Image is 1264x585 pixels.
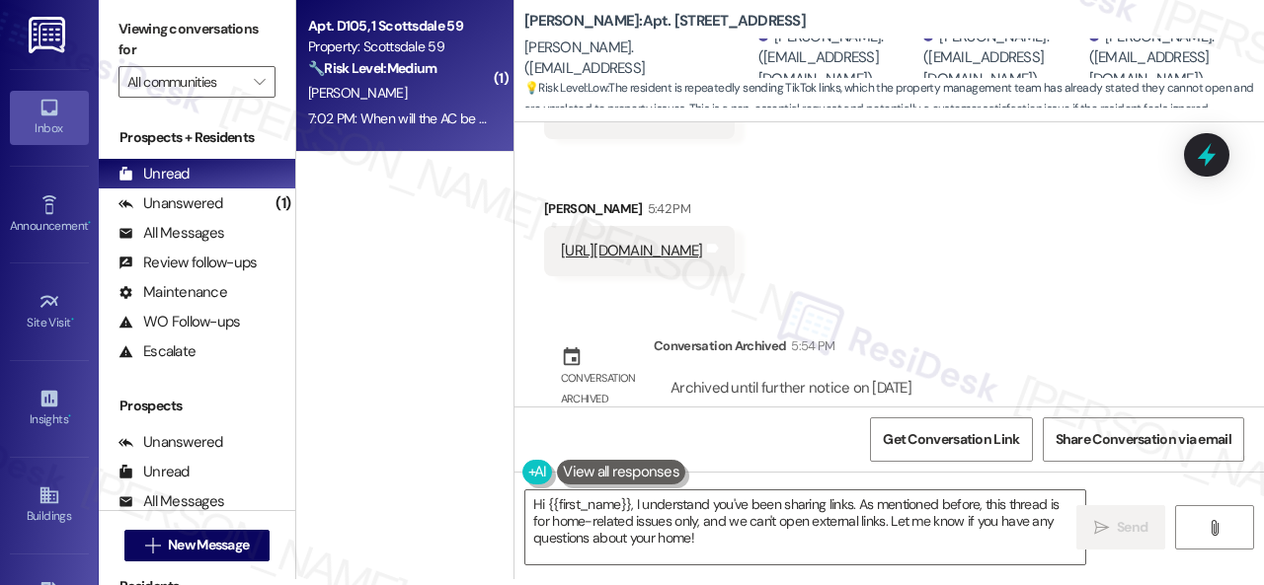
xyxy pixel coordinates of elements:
div: Review follow-ups [118,253,257,273]
span: New Message [168,535,249,555]
div: Maintenance [118,282,227,303]
div: Escalate [118,341,196,362]
button: New Message [124,530,271,561]
span: : The resident is repeatedly sending TikTok links, which the property management team has already... [524,78,1264,120]
div: Unread [118,164,190,184]
a: Inbox [10,91,89,144]
span: • [71,313,74,327]
button: Send [1076,505,1165,549]
div: Apt. D105, 1 Scottsdale 59 [308,16,491,37]
div: Conversation archived [561,368,638,410]
span: Share Conversation via email [1056,429,1231,450]
button: Share Conversation via email [1043,417,1244,462]
div: All Messages [118,223,224,244]
img: ResiDesk Logo [29,17,69,53]
a: Insights • [10,382,89,435]
span: [PERSON_NAME] [308,84,407,102]
div: Unread [118,462,190,482]
a: Buildings [10,478,89,532]
span: • [68,409,71,423]
textarea: Hi {{first_name}}, I understand you've been sharing links. As mentioned before, this thread is fo... [525,490,1085,564]
div: [PERSON_NAME] [544,198,735,226]
div: Prospects [99,396,295,416]
div: [PERSON_NAME]. ([EMAIL_ADDRESS][DOMAIN_NAME]) [1089,27,1249,90]
i:  [1094,520,1109,536]
div: WO Follow-ups [118,312,240,332]
div: 7:02 PM: When will the AC be turned back on [308,110,567,127]
label: Viewing conversations for [118,14,276,66]
div: Conversation Archived [654,335,786,356]
b: [PERSON_NAME]: Apt. [STREET_ADDRESS] [524,11,806,32]
button: Get Conversation Link [870,417,1032,462]
div: [PERSON_NAME]. ([EMAIL_ADDRESS][DOMAIN_NAME]) [923,27,1083,90]
span: Get Conversation Link [883,429,1019,450]
div: Property: Scottsdale 59 [308,37,491,57]
i:  [1207,520,1222,536]
span: • [88,216,91,230]
strong: 💡 Risk Level: Low [524,80,607,96]
a: [URL][DOMAIN_NAME] [561,241,703,260]
strong: 🔧 Risk Level: Medium [308,59,436,77]
div: Archived until further notice on [DATE] [669,378,913,399]
div: 5:42 PM [643,198,690,219]
div: Unanswered [118,432,223,453]
div: All Messages [118,491,224,512]
div: [PERSON_NAME]. ([EMAIL_ADDRESS][DOMAIN_NAME]) [758,27,918,90]
div: 5:54 PM [786,335,834,356]
div: (1) [271,188,295,219]
i:  [145,538,160,553]
div: Prospects + Residents [99,127,295,148]
i:  [254,74,265,90]
div: Unanswered [118,193,223,214]
span: Send [1117,517,1147,538]
a: Site Visit • [10,285,89,338]
div: [PERSON_NAME] Sasha-[PERSON_NAME]. ([EMAIL_ADDRESS][DOMAIN_NAME]) [524,16,753,101]
input: All communities [127,66,244,98]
